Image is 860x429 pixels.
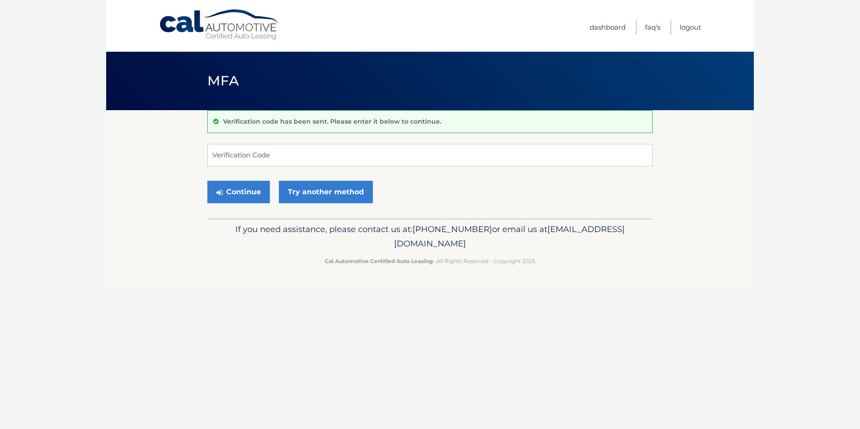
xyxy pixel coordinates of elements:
strong: Cal Automotive Certified Auto Leasing [325,258,433,264]
p: Verification code has been sent. Please enter it below to continue. [223,117,441,125]
a: Cal Automotive [159,9,280,41]
button: Continue [207,181,270,203]
p: If you need assistance, please contact us at: or email us at [213,222,647,251]
a: Try another method [279,181,373,203]
a: Logout [680,20,701,35]
input: Verification Code [207,144,653,166]
p: - All Rights Reserved - Copyright 2025 [213,256,647,266]
a: FAQ's [645,20,660,35]
span: MFA [207,72,239,89]
a: Dashboard [590,20,626,35]
span: [EMAIL_ADDRESS][DOMAIN_NAME] [394,224,625,249]
span: [PHONE_NUMBER] [412,224,492,234]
